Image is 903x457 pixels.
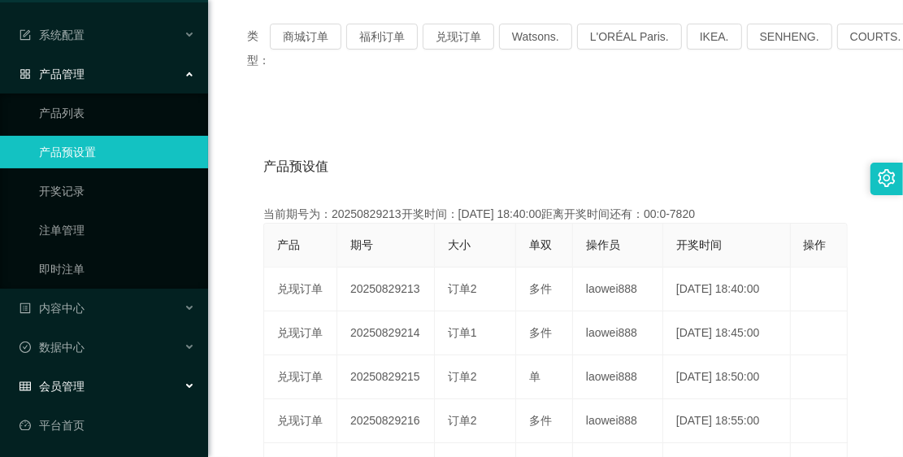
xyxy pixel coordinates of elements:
[573,355,663,399] td: laowei888
[687,24,742,50] button: IKEA.
[573,311,663,355] td: laowei888
[529,370,540,383] span: 单
[270,24,341,50] button: 商城订单
[676,238,722,251] span: 开奖时间
[747,24,832,50] button: SENHENG.
[423,24,494,50] button: 兑现订单
[529,282,552,295] span: 多件
[20,28,85,41] span: 系统配置
[20,29,31,41] i: 图标: form
[529,326,552,339] span: 多件
[20,380,85,393] span: 会员管理
[804,238,827,251] span: 操作
[663,355,791,399] td: [DATE] 18:50:00
[448,282,477,295] span: 订单2
[39,136,195,168] a: 产品预设置
[663,399,791,443] td: [DATE] 18:55:00
[263,206,848,223] div: 当前期号为：20250829213开奖时间：[DATE] 18:40:00距离开奖时间还有：00:0-7820
[663,311,791,355] td: [DATE] 18:45:00
[20,302,85,315] span: 内容中心
[264,399,337,443] td: 兑现订单
[346,24,418,50] button: 福利订单
[337,355,435,399] td: 20250829215
[263,157,328,176] span: 产品预设值
[277,238,300,251] span: 产品
[39,253,195,285] a: 即时注单
[247,24,270,72] span: 类型：
[350,238,373,251] span: 期号
[264,268,337,311] td: 兑现订单
[577,24,682,50] button: L'ORÉAL Paris.
[20,68,31,80] i: 图标: appstore-o
[337,399,435,443] td: 20250829216
[878,169,896,187] i: 图标: setting
[39,97,195,129] a: 产品列表
[20,409,195,442] a: 图标: dashboard平台首页
[20,67,85,81] span: 产品管理
[337,268,435,311] td: 20250829213
[448,370,477,383] span: 订单2
[573,399,663,443] td: laowei888
[529,414,552,427] span: 多件
[573,268,663,311] td: laowei888
[264,355,337,399] td: 兑现订单
[663,268,791,311] td: [DATE] 18:40:00
[264,311,337,355] td: 兑现订单
[448,414,477,427] span: 订单2
[529,238,552,251] span: 单双
[448,326,477,339] span: 订单1
[499,24,572,50] button: Watsons.
[39,175,195,207] a: 开奖记录
[586,238,620,251] span: 操作员
[448,238,471,251] span: 大小
[20,342,31,353] i: 图标: check-circle-o
[20,302,31,314] i: 图标: profile
[337,311,435,355] td: 20250829214
[20,341,85,354] span: 数据中心
[39,214,195,246] a: 注单管理
[20,381,31,392] i: 图标: table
